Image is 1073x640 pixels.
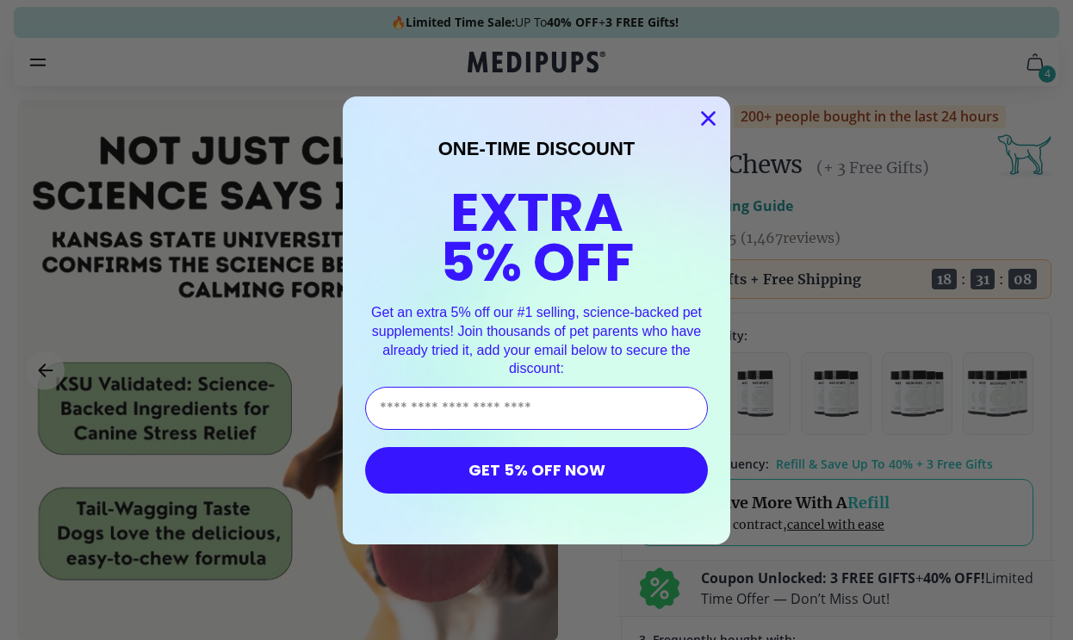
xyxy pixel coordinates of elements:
[450,175,623,250] span: EXTRA
[438,138,636,159] span: ONE-TIME DISCOUNT
[440,225,634,300] span: 5% OFF
[365,447,708,494] button: GET 5% OFF NOW
[371,305,702,376] span: Get an extra 5% off our #1 selling, science-backed pet supplements! Join thousands of pet parents...
[693,103,723,134] button: Close dialog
